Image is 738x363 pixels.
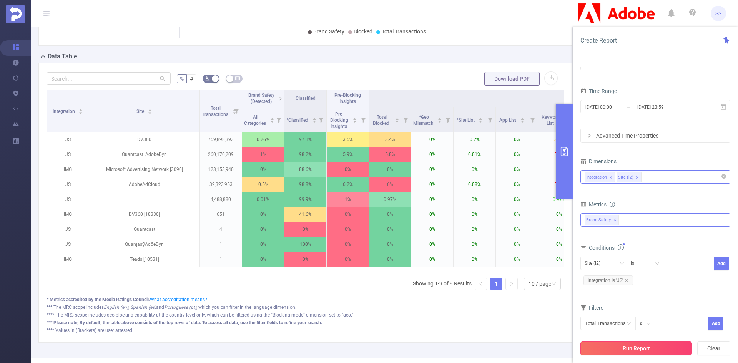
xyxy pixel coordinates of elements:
[104,305,156,310] i: English (en), Spanish (es)
[586,172,607,182] div: Integration
[327,237,369,252] p: 0%
[148,111,152,113] i: icon: caret-down
[47,132,89,147] p: JS
[509,282,514,286] i: icon: right
[327,207,369,222] p: 0%
[242,177,284,192] p: 0.5%
[538,222,580,237] p: 0%
[411,222,453,237] p: 0%
[47,312,564,318] div: **** The MRC scope includes geo-blocking capability at the country level only, which can be filte...
[520,117,525,121] div: Sort
[715,6,721,21] span: SS
[400,107,411,132] i: Filter menu
[284,252,326,267] p: 0%
[454,162,495,177] p: 0%
[496,162,538,177] p: 0%
[369,222,411,237] p: 0%
[454,132,495,147] p: 0.2%
[369,237,411,252] p: 0%
[484,72,540,86] button: Download PDF
[538,237,580,252] p: 0%
[538,252,580,267] p: 0%
[48,52,77,61] h2: Data Table
[437,117,442,121] div: Sort
[242,192,284,207] p: 0.01%
[47,252,89,267] p: IMG
[200,252,242,267] p: 1
[89,252,199,267] p: Teads [10531]
[270,117,274,121] div: Sort
[296,96,316,101] span: Classified
[284,207,326,222] p: 41.6%
[496,252,538,267] p: 0%
[708,317,723,330] button: Add
[327,192,369,207] p: 1%
[479,282,483,286] i: icon: left
[200,177,242,192] p: 32,323,953
[475,278,487,290] li: Previous Page
[496,222,538,237] p: 0%
[89,222,199,237] p: Quantcast
[585,172,615,182] li: Integration
[47,327,564,334] div: **** Values in (Brackets) are user attested
[79,108,83,110] i: icon: caret-up
[625,278,628,282] i: icon: close
[478,117,483,121] div: Sort
[620,261,624,267] i: icon: down
[200,192,242,207] p: 4,488,880
[284,237,326,252] p: 100%
[150,297,207,302] a: What accreditation means?
[618,244,624,250] i: icon: info-circle
[312,117,316,119] i: icon: caret-up
[47,297,150,302] b: * Metrics accredited by the Media Ratings Council.
[327,222,369,237] p: 0%
[284,162,326,177] p: 88.6%
[242,162,284,177] p: 0%
[327,132,369,147] p: 3.5%
[395,119,399,122] i: icon: caret-down
[79,111,83,113] i: icon: caret-down
[529,278,551,290] div: 10 / page
[270,119,274,122] i: icon: caret-down
[411,132,453,147] p: 0%
[581,129,730,142] div: icon: rightAdvanced Time Properties
[454,237,495,252] p: 0%
[585,215,619,225] span: Brand Safety
[248,93,274,104] span: Brand Safety (Detected)
[231,90,242,132] i: Filter menu
[369,192,411,207] p: 0.97%
[316,107,326,132] i: Filter menu
[413,114,435,126] span: *Geo Mismatch
[242,147,284,162] p: 1%
[242,132,284,147] p: 0.26%
[242,207,284,222] p: 0%
[334,93,361,104] span: Pre-Blocking Insights
[352,117,357,121] div: Sort
[411,237,453,252] p: 0%
[587,133,592,138] i: icon: right
[454,177,495,192] p: 0.08%
[437,119,442,122] i: icon: caret-down
[527,107,538,132] i: Filter menu
[327,177,369,192] p: 6.2%
[580,341,692,355] button: Run Report
[395,117,399,121] div: Sort
[580,37,617,44] span: Create Report
[47,192,89,207] p: JS
[369,147,411,162] p: 5.8%
[655,261,660,267] i: icon: down
[631,257,640,270] div: Is
[200,237,242,252] p: 1
[454,252,495,267] p: 0%
[47,177,89,192] p: JS
[490,278,502,290] a: 1
[520,117,524,119] i: icon: caret-up
[589,245,624,251] span: Conditions
[47,162,89,177] p: IMG
[496,147,538,162] p: 0%
[552,282,556,287] i: icon: down
[538,162,580,177] p: 0%
[395,117,399,119] i: icon: caret-up
[538,132,580,147] p: 3.1%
